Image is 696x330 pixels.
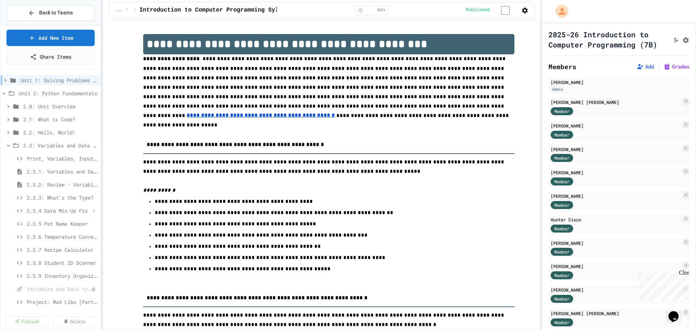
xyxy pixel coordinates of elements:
span: ... [115,7,123,13]
span: 2.3: Variables and Data Types [23,142,98,149]
button: Click to see fork details [672,35,679,44]
span: 2.3.1: Variables and Data Types [27,168,98,175]
button: Add [637,63,654,70]
span: Member [554,178,569,185]
div: [PERSON_NAME] [551,146,681,153]
span: 2.3.9 Inventory Organizer [27,272,98,280]
a: Publish [5,316,49,326]
a: Share Items [7,49,95,64]
div: [PERSON_NAME] [551,122,681,129]
span: Print, Variables, Input & Data Types Review [27,155,98,162]
span: Published [466,7,489,13]
span: Project: Mad Libs (Part 2) [27,298,98,306]
span: Member [554,248,569,255]
span: Member [554,202,569,208]
span: 2.3.7 Recipe Calculator [27,246,98,254]
span: Member [554,296,569,302]
span: 2.2: Hello, World! [23,129,98,136]
span: Unit 1: Solving Problems in Computer Science [20,76,98,84]
span: Member [554,131,569,138]
span: 2.3.4 Data Mix-Up Fix [27,207,90,214]
span: 2.3.8 Student ID Scanner [27,259,98,267]
span: Variables and Data types - Quiz [27,285,91,293]
span: min [377,7,385,13]
span: Member [554,225,569,232]
div: Hunter Cisco [551,216,681,223]
div: [PERSON_NAME] [551,287,681,293]
div: [PERSON_NAME] [551,240,681,246]
input: publish toggle [492,6,518,15]
div: [PERSON_NAME] [551,169,681,176]
div: Chat with us now!Close [3,3,50,46]
button: More options [90,207,98,214]
span: | [657,62,660,71]
span: Member [554,272,569,279]
span: 2.3.2: Review - Variables and Data Types [27,181,98,188]
span: Back to Teams [39,9,73,17]
iframe: chat widget [636,270,689,300]
div: [PERSON_NAME] [PERSON_NAME] [551,99,681,105]
span: 2.3.6 Temperature Converter [27,233,98,241]
span: 2.3.5 Pet Name Keeper [27,220,98,227]
div: Content is published and visible to students [466,5,518,14]
span: Member [554,319,569,326]
div: [PERSON_NAME] [PERSON_NAME] [551,310,681,317]
span: 2.1: What is Code? [23,116,98,123]
div: [PERSON_NAME] [551,263,681,270]
h1: 2025-26 Introduction to Computer Programming (7B) [548,29,669,50]
span: Introduction to Computer Programming Syllabus [139,6,296,14]
span: Unit 2: Python Fundamentals [19,89,98,97]
button: Assignment Settings [682,35,689,44]
span: Member [554,108,569,114]
h2: Members [548,62,576,72]
button: Back to Teams [7,5,95,21]
span: / [134,7,136,13]
span: 2.3.3: What's the Type? [27,194,98,201]
div: My Account [548,3,570,20]
span: / [125,7,128,13]
a: Add New Item [7,30,95,46]
a: Delete [52,316,96,326]
iframe: chat widget [666,301,689,323]
span: Member [554,155,569,161]
div: [PERSON_NAME] [551,79,687,85]
div: [PERSON_NAME] [551,193,681,199]
div: Admin [551,86,564,92]
div: Unpublished [91,287,96,292]
span: 2.0: Unit Overview [23,103,98,110]
button: Grades [663,63,689,70]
